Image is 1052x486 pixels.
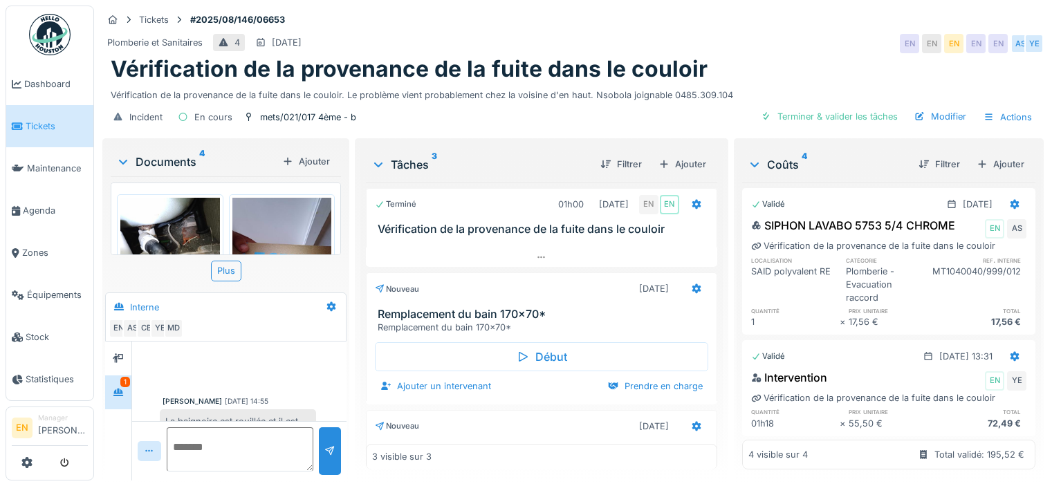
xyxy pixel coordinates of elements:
div: Terminé [375,198,416,210]
h1: Vérification de la provenance de la fuite dans le couloir [111,56,708,82]
strong: #2025/08/146/06653 [185,13,290,26]
h6: localisation [751,256,838,265]
a: Maintenance [6,147,93,189]
div: Filtrer [913,155,966,174]
a: Tickets [6,105,93,147]
h3: Vérification de la provenance de la fuite dans le couloir [378,223,711,236]
div: EN [109,319,128,338]
span: Stock [26,330,88,344]
div: SAID polyvalent RE [751,265,838,305]
div: Nouveau [375,283,419,295]
div: EN [900,34,919,53]
div: EN [985,219,1004,239]
h6: total [937,306,1026,315]
div: 01h00 [558,198,584,211]
div: Prendre en charge [602,377,708,395]
div: Incident [129,111,163,124]
div: Tickets [139,13,169,26]
a: Dashboard [6,63,93,105]
a: EN Manager[PERSON_NAME] [12,413,88,446]
img: u4cj3zgqa781le1sl2wem98i7omu [232,198,332,330]
a: Équipements [6,274,93,316]
div: EN [639,195,658,214]
div: 72,49 € [937,417,1026,430]
span: Tickets [26,120,88,133]
div: 1 [120,377,130,387]
div: Validé [751,351,785,362]
div: mets/021/017 4ème - b [260,111,356,124]
div: × [840,315,849,328]
div: Ajouter [653,155,712,174]
div: En cours [194,111,232,124]
div: [DATE] [272,36,302,49]
div: EN [985,371,1004,391]
span: Zones [22,246,88,259]
h6: ref. interne [932,256,1026,265]
h6: quantité [751,407,840,416]
div: Vérification de la provenance de la fuite dans le couloir. Le problème vient probablement chez la... [111,83,1035,102]
div: Ajouter un intervenant [375,377,497,395]
div: Manager [38,413,88,423]
div: Ajouter [971,155,1030,174]
div: Modifier [909,107,972,126]
div: Début [375,342,708,371]
div: Ajouter [277,152,335,171]
div: Tâches [371,156,589,173]
div: EN [660,195,679,214]
div: Vérification de la provenance de la fuite dans le couloir [751,239,995,252]
div: EN [988,34,1008,53]
a: Stock [6,316,93,358]
div: AS [1011,34,1030,53]
div: EN [922,34,941,53]
li: EN [12,418,33,438]
span: Maintenance [27,162,88,175]
span: Agenda [23,204,88,217]
div: [PERSON_NAME] [163,396,222,406]
img: pfhicc7gpanwwyhs0i49te0lkn3q [120,198,220,272]
div: Vérification de la provenance de la fuite dans le couloir [751,391,995,404]
div: Filtrer [595,155,647,174]
div: YE [1024,34,1044,53]
div: Coûts [748,156,907,173]
a: Statistiques [6,358,93,400]
h6: prix unitaire [849,306,938,315]
div: CB [136,319,156,338]
div: Plus [211,261,241,281]
div: 4 visible sur 4 [748,448,808,461]
div: Total validé: 195,52 € [934,448,1024,461]
img: Badge_color-CXgf-gQk.svg [29,14,71,55]
div: 01h18 [751,417,840,430]
a: Zones [6,232,93,274]
div: Remplacement du bain 170x70* [378,321,711,334]
h6: catégorie [846,256,932,265]
div: 55,50 € [849,417,938,430]
sup: 3 [432,156,437,173]
div: SIPHON LAVABO 5753 5/4 CHROME [751,217,955,234]
div: Nouveau [375,420,419,432]
div: 3 visible sur 3 [372,450,432,463]
div: 17,56 € [849,315,938,328]
div: 1 [751,315,840,328]
a: Agenda [6,189,93,232]
div: [DATE] [639,420,669,433]
div: Plomberie - Evacuation raccord [846,265,932,305]
div: YE [150,319,169,338]
div: MT1040040/999/012 [932,265,1026,305]
li: [PERSON_NAME] [38,413,88,442]
h6: prix unitaire [849,407,938,416]
sup: 4 [199,153,205,170]
h6: quantité [751,306,840,315]
div: Documents [116,153,277,170]
sup: 4 [802,156,807,173]
div: Interne [130,301,159,314]
div: 17,56 € [937,315,1026,328]
div: × [840,417,849,430]
div: Validé [751,198,785,210]
h3: Remplacement du bain 170x70* [378,308,711,321]
div: [DATE] 13:31 [939,350,993,363]
div: Terminer & valider les tâches [755,107,903,126]
div: [DATE] [963,198,993,211]
div: EN [966,34,986,53]
div: AS [1007,219,1026,239]
div: Actions [977,107,1038,127]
